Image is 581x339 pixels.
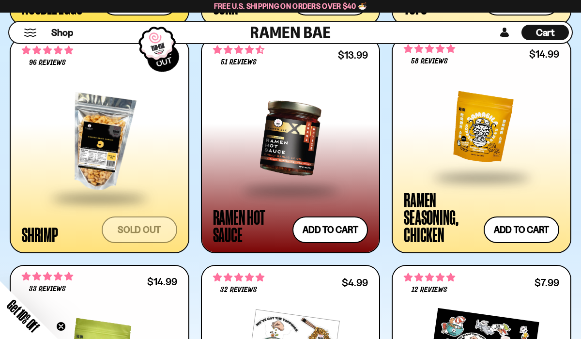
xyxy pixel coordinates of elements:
button: Add to cart [292,216,368,243]
span: 12 reviews [412,286,447,294]
span: Shop [51,26,73,39]
div: $14.99 [147,277,177,286]
span: 32 reviews [220,286,257,294]
span: Cart [536,27,555,38]
button: Add to cart [484,216,559,243]
span: Get 10% Off [4,297,42,335]
span: 96 reviews [29,59,66,67]
span: 5.00 stars [404,271,455,284]
a: 4.83 stars 58 reviews $14.99 Ramen Seasoning, Chicken Add to cart [392,37,571,253]
div: $13.99 [338,50,368,60]
span: Free U.S. Shipping on Orders over $40 🍜 [214,1,367,11]
div: $4.99 [342,278,368,287]
button: Mobile Menu Trigger [24,29,37,37]
div: Shrimp [22,226,58,243]
span: 51 reviews [221,59,257,66]
button: Close teaser [56,322,66,331]
div: $7.99 [535,278,559,287]
div: $14.99 [529,49,559,59]
div: Ramen Seasoning, Chicken [404,191,479,243]
a: Shop [51,25,73,40]
a: 4.71 stars 51 reviews $13.99 Ramen Hot Sauce Add to cart [201,37,381,253]
span: 4.75 stars [213,271,264,284]
a: Cart [521,22,569,43]
span: 5.00 stars [22,270,73,283]
a: SOLDOUT 4.90 stars 96 reviews Shrimp Sold out [10,37,189,253]
span: 58 reviews [411,58,448,65]
div: Ramen Hot Sauce [213,208,288,243]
